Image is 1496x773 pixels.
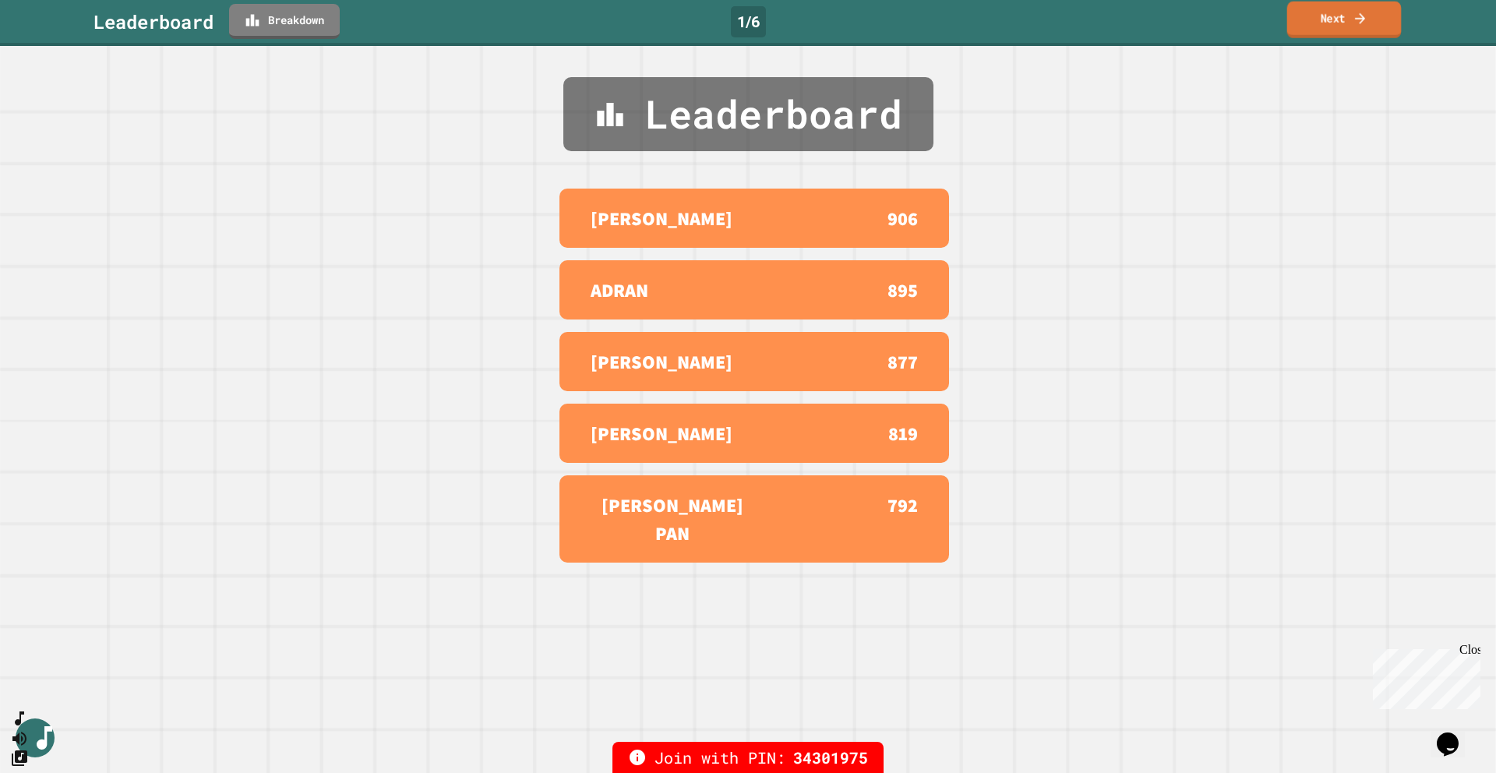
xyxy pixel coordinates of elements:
p: ADRAN [591,276,648,304]
a: Breakdown [229,4,340,39]
p: 819 [888,419,918,447]
span: 34301975 [793,746,868,769]
div: Chat with us now!Close [6,6,108,99]
a: Next [1287,2,1402,38]
p: [PERSON_NAME] PAN [591,491,754,547]
div: Leaderboard [563,77,933,151]
button: Mute music [10,729,29,748]
p: 895 [887,276,918,304]
p: 877 [887,348,918,376]
p: [PERSON_NAME] [591,348,732,376]
div: Leaderboard [93,8,213,36]
p: 792 [887,491,918,547]
iframe: chat widget [1431,711,1480,757]
div: Join with PIN: [612,742,884,773]
button: Change Music [10,748,29,768]
p: [PERSON_NAME] [591,419,732,447]
p: [PERSON_NAME] [591,204,732,232]
p: 906 [887,204,918,232]
iframe: chat widget [1367,643,1480,709]
button: SpeedDial basic example [10,709,29,729]
div: 1 / 6 [731,6,766,37]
